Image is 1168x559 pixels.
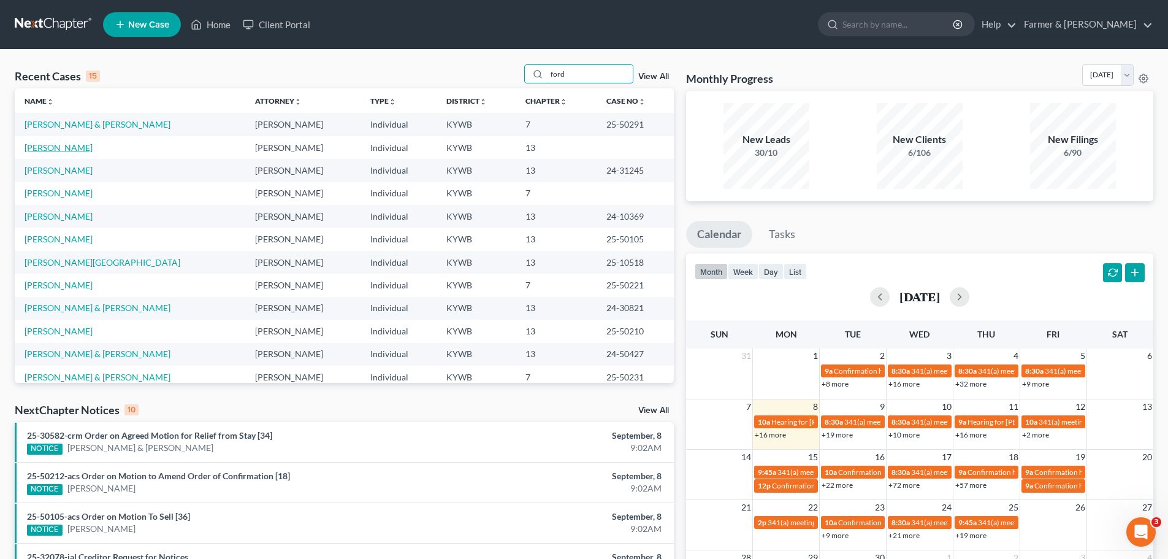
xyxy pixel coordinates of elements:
div: 9:02AM [458,442,662,454]
i: unfold_more [47,98,54,106]
td: [PERSON_NAME] [245,113,361,136]
span: 9a [1025,468,1033,477]
a: [PERSON_NAME] & [PERSON_NAME] [25,349,170,359]
span: Tue [845,329,861,339]
span: 9a [1025,481,1033,490]
span: Confirmation hearing for [PERSON_NAME] [834,366,973,376]
td: Individual [361,205,437,228]
span: Confirmation hearing for [PERSON_NAME] [838,468,977,477]
span: 16 [874,450,886,465]
input: Search by name... [842,13,955,36]
span: 9a [958,417,966,426]
button: month [695,263,728,280]
a: +16 more [888,379,920,388]
td: KYWB [437,343,516,366]
h2: [DATE] [899,290,940,303]
td: 13 [516,297,597,320]
span: Sat [1112,329,1128,339]
td: Individual [361,136,437,159]
td: 13 [516,343,597,366]
span: 25 [1007,500,1020,515]
span: Confirmation hearing for [PERSON_NAME] [838,518,977,527]
td: 7 [516,366,597,388]
td: KYWB [437,274,516,296]
span: 8:30a [891,468,910,477]
a: +19 more [822,430,853,439]
td: KYWB [437,159,516,182]
a: +21 more [888,531,920,540]
td: Individual [361,251,437,274]
a: [PERSON_NAME] & [PERSON_NAME] [25,303,170,313]
i: unfold_more [638,98,646,106]
a: +9 more [822,531,849,540]
td: 7 [516,182,597,205]
td: KYWB [437,228,516,250]
iframe: Intercom live chat [1126,517,1156,547]
td: 13 [516,205,597,228]
div: 9:02AM [458,523,662,535]
span: 6 [1146,349,1153,363]
span: 8:30a [825,417,843,426]
a: [PERSON_NAME] [25,188,93,198]
td: KYWB [437,297,516,320]
span: Fri [1047,329,1059,339]
td: 7 [516,274,597,296]
a: +9 more [1022,379,1049,388]
a: [PERSON_NAME] [25,326,93,336]
span: Hearing for [PERSON_NAME] [968,417,1063,426]
div: New Clients [877,133,963,147]
a: [PERSON_NAME] [25,280,93,290]
a: Nameunfold_more [25,96,54,106]
td: [PERSON_NAME] [245,366,361,388]
div: New Filings [1030,133,1116,147]
td: Individual [361,297,437,320]
span: 341(a) meeting for [PERSON_NAME] [978,518,1096,527]
span: 12 [1074,399,1086,414]
td: Individual [361,159,437,182]
td: Individual [361,228,437,250]
span: Mon [776,329,797,339]
a: [PERSON_NAME] [25,211,93,222]
a: +2 more [1022,430,1049,439]
a: [PERSON_NAME] & [PERSON_NAME] [67,442,213,454]
td: 7 [516,113,597,136]
button: week [728,263,758,280]
a: Help [975,13,1017,36]
span: 13 [1141,399,1153,414]
div: September, 8 [458,430,662,442]
span: 341(a) meeting for [PERSON_NAME] [768,518,886,527]
span: 341(a) meeting for [PERSON_NAME] & [PERSON_NAME] [844,417,1028,426]
i: unfold_more [560,98,567,106]
span: 2 [879,349,886,363]
a: 25-50212-acs Order on Motion to Amend Order of Confirmation [18] [27,471,290,481]
span: 9a [825,366,833,376]
div: NOTICE [27,444,63,455]
span: 1 [812,349,819,363]
td: Individual [361,113,437,136]
span: 10a [825,468,837,477]
div: 6/90 [1030,147,1116,159]
span: Sun [711,329,728,339]
span: 8:30a [1025,366,1044,376]
td: [PERSON_NAME] [245,320,361,342]
div: 10 [124,404,139,415]
span: 8:30a [891,518,910,527]
span: Wed [909,329,929,339]
span: 8 [812,399,819,414]
td: 24-10369 [597,205,674,228]
span: 22 [807,500,819,515]
a: +16 more [755,430,786,439]
td: Individual [361,320,437,342]
td: [PERSON_NAME] [245,136,361,159]
a: Attorneyunfold_more [255,96,302,106]
td: 25-50221 [597,274,674,296]
td: Individual [361,343,437,366]
div: 15 [86,71,100,82]
div: 30/10 [723,147,809,159]
td: [PERSON_NAME] [245,182,361,205]
a: Districtunfold_more [446,96,487,106]
span: 4 [1012,349,1020,363]
a: +8 more [822,379,849,388]
a: Farmer & [PERSON_NAME] [1018,13,1153,36]
a: +72 more [888,480,920,490]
